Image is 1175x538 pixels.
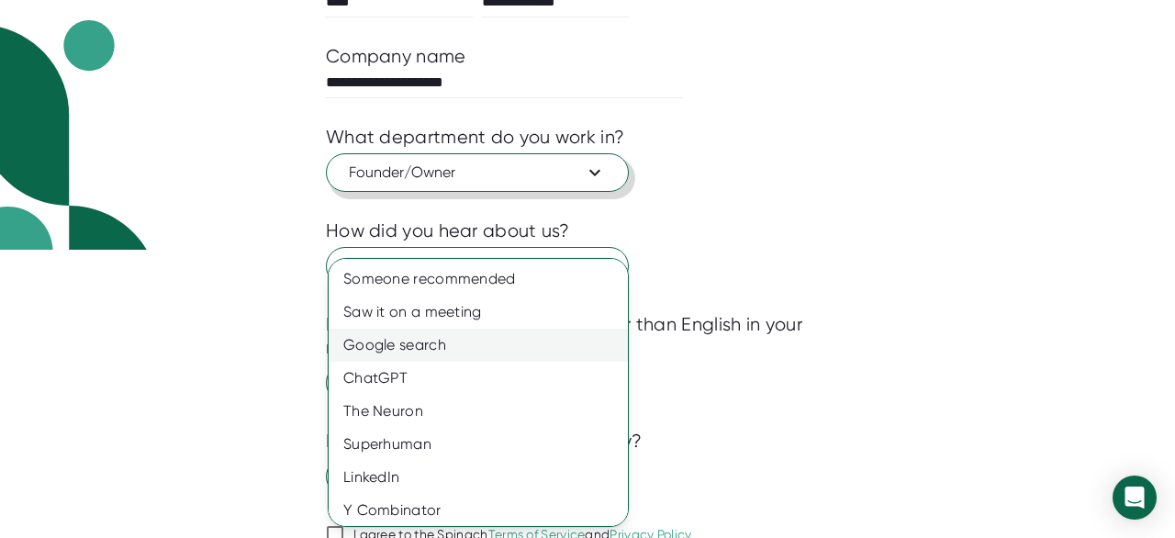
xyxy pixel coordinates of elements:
div: LinkedIn [329,461,642,494]
div: Saw it on a meeting [329,296,642,329]
div: The Neuron [329,395,642,428]
div: Superhuman [329,428,642,461]
div: Y Combinator [329,494,642,527]
div: Someone recommended [329,263,642,296]
div: Google search [329,329,642,362]
div: Open Intercom Messenger [1113,476,1157,520]
div: ChatGPT [329,362,642,395]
